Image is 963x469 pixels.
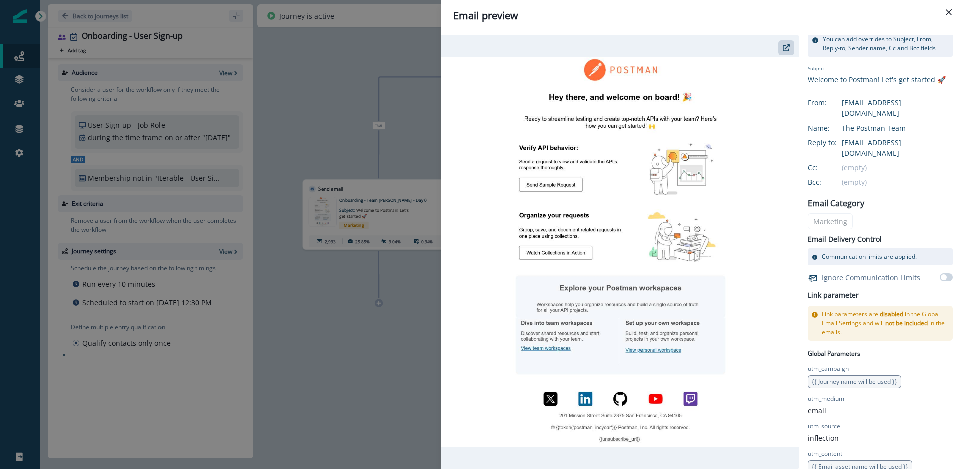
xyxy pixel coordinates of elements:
h2: Link parameter [808,289,859,302]
span: disabled [880,310,903,318]
span: not be included [885,319,928,327]
div: Name: [808,123,858,133]
p: inflection [808,433,839,443]
span: {{ Journey name will be used }} [812,377,897,386]
p: Global Parameters [808,347,860,358]
div: From: [808,97,858,108]
p: utm_medium [808,394,844,403]
button: Close [941,4,957,20]
div: [EMAIL_ADDRESS][DOMAIN_NAME] [842,137,953,158]
p: utm_campaign [808,364,849,373]
p: Subject [808,65,946,74]
p: You can add overrides to Subject, From, Reply-to, Sender name, Cc and Bcc fields [823,35,949,53]
p: email [808,405,826,416]
div: The Postman Team [842,123,953,133]
div: (empty) [842,177,953,187]
p: utm_source [808,422,840,431]
p: utm_content [808,449,842,458]
div: [EMAIL_ADDRESS][DOMAIN_NAME] [842,97,953,119]
p: Link parameters are in the Global Email Settings and will in the emails. [822,310,949,337]
div: Bcc: [808,177,858,187]
div: (empty) [842,162,953,173]
img: email asset unavailable [441,57,799,448]
div: Reply to: [808,137,858,148]
div: Cc: [808,162,858,173]
div: Welcome to Postman! Let's get started 🚀 [808,74,946,85]
div: Email preview [453,8,951,23]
